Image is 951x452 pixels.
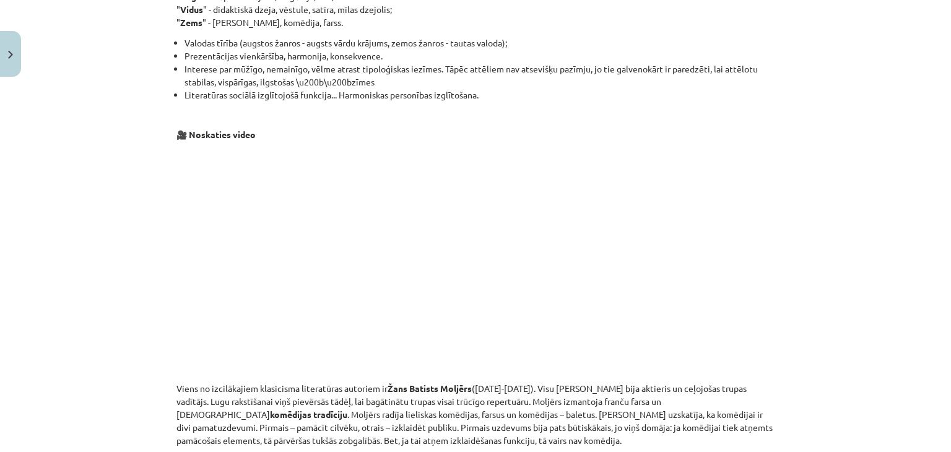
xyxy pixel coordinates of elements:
img: icon-close-lesson-0947bae3869378f0d4975bcd49f059093ad1ed9edebbc8119c70593378902aed.svg [8,51,13,59]
strong: Žans Batists Moljērs [388,383,472,394]
li: Interese par mūžīgo, nemainīgo, vēlme atrast tipoloģiskas iezīmes. Tāpēc attēliem nav atsevišķu p... [185,63,775,89]
li: Valodas tīrība (augstos žanros - augsts vārdu krājums, zemos žanros - tautas valoda); [185,37,775,50]
li: Prezentācijas vienkāršība, harmonija, konsekvence. [185,50,775,63]
strong: komēdijas tradīciju [270,409,347,420]
strong: Vidus [180,4,203,15]
li: Literatūras sociālā izglītojošā funkcija... Harmoniskas personības izglītošana. [185,89,775,102]
strong: 🎥 Noskaties video [176,129,256,140]
strong: Zems [180,17,202,28]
